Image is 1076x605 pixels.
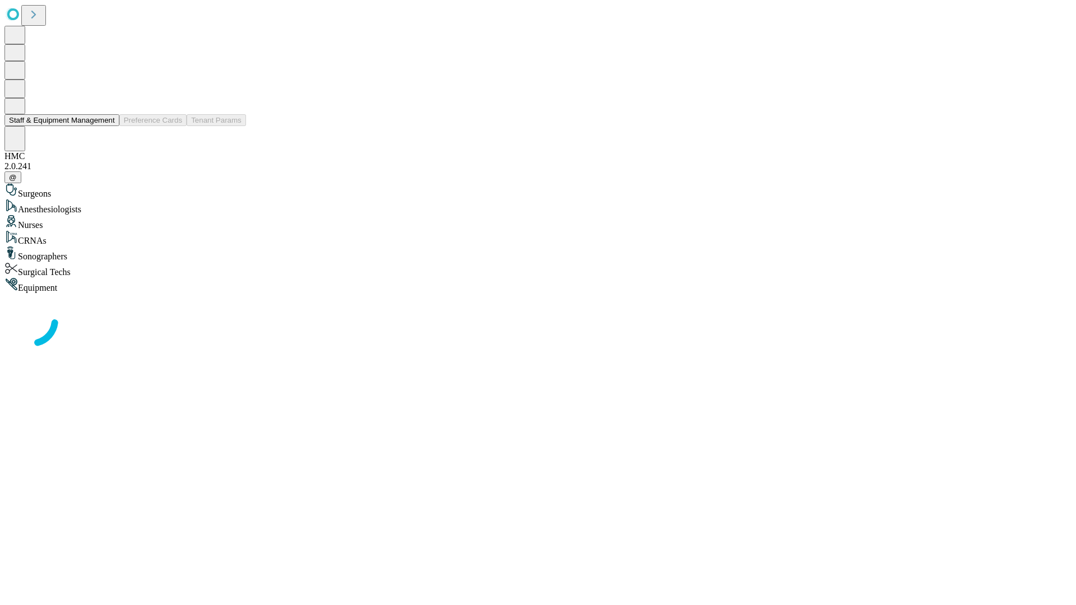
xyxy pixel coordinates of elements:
[4,183,1072,199] div: Surgeons
[4,262,1072,277] div: Surgical Techs
[187,114,246,126] button: Tenant Params
[4,161,1072,171] div: 2.0.241
[4,199,1072,215] div: Anesthesiologists
[4,246,1072,262] div: Sonographers
[4,230,1072,246] div: CRNAs
[4,215,1072,230] div: Nurses
[4,151,1072,161] div: HMC
[4,171,21,183] button: @
[119,114,187,126] button: Preference Cards
[4,277,1072,293] div: Equipment
[9,173,17,182] span: @
[4,114,119,126] button: Staff & Equipment Management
